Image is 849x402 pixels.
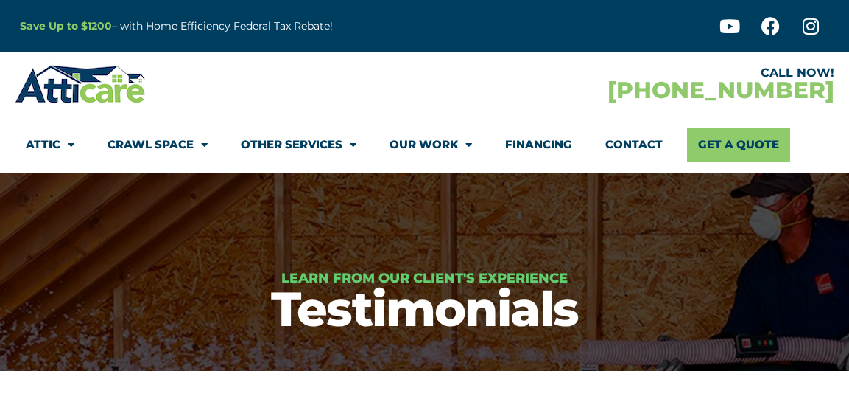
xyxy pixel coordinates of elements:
[7,285,842,333] h1: Testimonials
[505,128,572,162] a: Financing
[241,128,356,162] a: Other Services
[26,128,74,162] a: Attic
[108,128,208,162] a: Crawl Space
[7,271,842,285] h6: Learn From Our Client's Experience
[605,128,663,162] a: Contact
[425,67,835,79] div: CALL NOW!
[687,128,790,162] a: Get A Quote
[26,128,823,162] nav: Menu
[390,128,472,162] a: Our Work
[20,18,497,35] p: – with Home Efficiency Federal Tax Rebate!
[20,19,112,32] a: Save Up to $1200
